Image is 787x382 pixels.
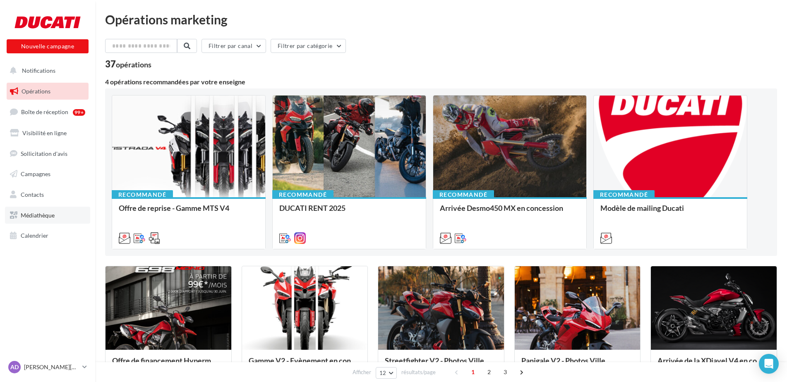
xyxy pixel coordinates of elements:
a: Calendrier [5,227,90,244]
span: 3 [499,365,512,379]
span: Contacts [21,191,44,198]
div: Recommandé [272,190,334,199]
span: résultats/page [401,368,436,376]
div: 99+ [73,109,85,116]
button: Filtrer par canal [202,39,266,53]
span: Visibilité en ligne [22,129,67,136]
div: Panigale V2 - Photos Ville [521,356,634,373]
span: Notifications [22,67,55,74]
div: Recommandé [433,190,494,199]
a: Contacts [5,186,90,203]
span: Campagnes [21,170,50,177]
span: Médiathèque [21,212,55,219]
span: Sollicitation d'avis [21,150,67,157]
span: 12 [379,370,386,376]
div: Open Intercom Messenger [759,354,779,374]
div: Modèle de mailing Ducati [600,204,740,220]
div: 4 opérations recommandées par votre enseigne [105,79,777,85]
div: Streetfighter V2 - Photos Ville [385,356,497,373]
a: Médiathèque [5,207,90,224]
span: Afficher [353,368,371,376]
p: [PERSON_NAME][DEMOGRAPHIC_DATA] [24,363,79,371]
span: 1 [466,365,480,379]
span: AD [10,363,19,371]
span: Boîte de réception [21,108,68,115]
div: Recommandé [112,190,173,199]
a: Campagnes [5,165,90,183]
a: Opérations [5,83,90,100]
button: Notifications [5,62,87,79]
a: AD [PERSON_NAME][DEMOGRAPHIC_DATA] [7,359,89,375]
div: Offre de reprise - Gamme MTS V4 [119,204,259,220]
button: 12 [376,367,397,379]
div: Offre de financement Hypermotard 698 Mono [112,356,225,373]
div: Arrivée de la XDiavel V4 en concession [657,356,770,373]
div: Opérations marketing [105,13,777,26]
button: Filtrer par catégorie [271,39,346,53]
div: 37 [105,60,151,69]
a: Boîte de réception99+ [5,103,90,121]
div: Arrivée Desmo450 MX en concession [440,204,580,220]
div: DUCATI RENT 2025 [279,204,419,220]
a: Sollicitation d'avis [5,145,90,162]
div: opérations [116,61,151,68]
a: Visibilité en ligne [5,124,90,142]
span: 2 [482,365,496,379]
span: Opérations [22,88,50,95]
span: Calendrier [21,232,48,239]
div: Gamme V2 - Evènement en concession [249,356,361,373]
button: Nouvelle campagne [7,39,89,53]
div: Recommandé [593,190,655,199]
